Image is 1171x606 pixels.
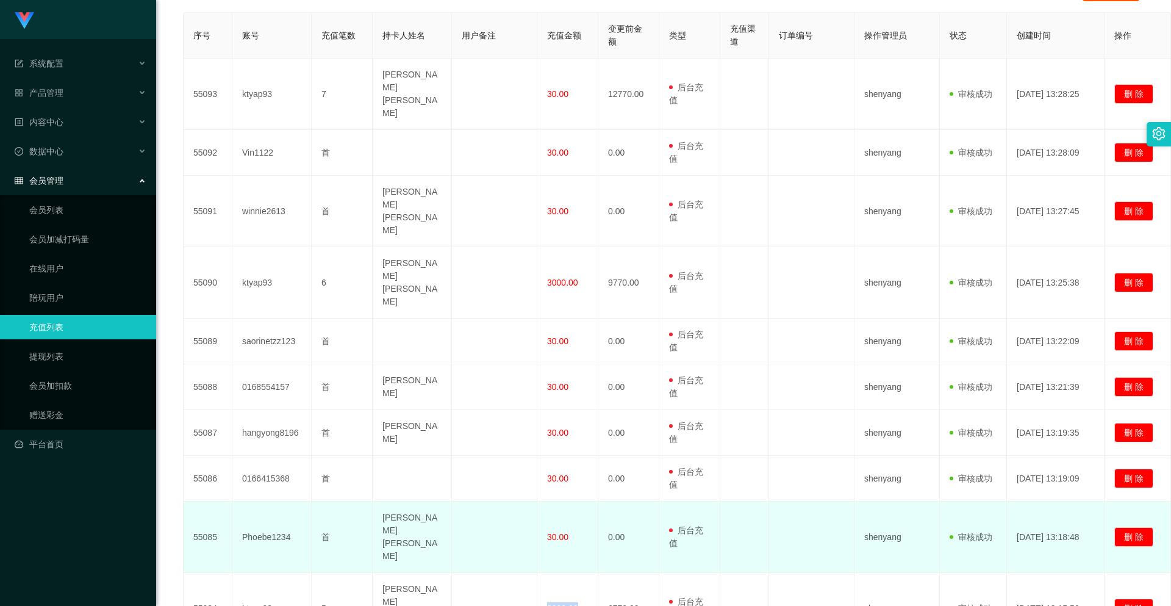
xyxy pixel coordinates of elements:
button: 删 除 [1114,273,1153,292]
img: logo.9652507e.png [15,12,34,29]
td: Vin1122 [232,130,312,176]
span: 状态 [950,31,967,40]
i: 图标: table [15,176,23,185]
span: 审核成功 [950,474,992,483]
a: 会员列表 [29,198,146,222]
td: shenyang [854,410,940,456]
td: [PERSON_NAME] [373,410,452,456]
span: 类型 [669,31,686,40]
span: 后台充值 [669,525,703,548]
span: 30.00 [547,148,568,157]
td: 0.00 [598,130,659,176]
td: 55088 [184,364,232,410]
button: 删 除 [1114,84,1153,104]
td: 首 [312,456,373,502]
a: 会员加减打码量 [29,227,146,251]
span: 变更前金额 [608,24,642,46]
span: 审核成功 [950,336,992,346]
span: 后台充值 [669,271,703,294]
td: 0.00 [598,319,659,364]
td: [PERSON_NAME] [373,364,452,410]
span: 操作管理员 [864,31,907,40]
td: [PERSON_NAME] [PERSON_NAME] [373,502,452,573]
span: 3000.00 [547,278,578,287]
span: 审核成功 [950,278,992,287]
td: 首 [312,130,373,176]
a: 陪玩用户 [29,286,146,310]
td: hangyong8196 [232,410,312,456]
span: 30.00 [547,89,568,99]
span: 持卡人姓名 [382,31,425,40]
span: 系统配置 [15,59,63,68]
span: 审核成功 [950,89,992,99]
td: 0166415368 [232,456,312,502]
td: 7 [312,59,373,130]
td: shenyang [854,502,940,573]
i: 图标: setting [1152,127,1166,140]
a: 会员加扣款 [29,373,146,398]
span: 30.00 [547,336,568,346]
span: 充值笔数 [321,31,356,40]
span: 创建时间 [1017,31,1051,40]
td: 0.00 [598,456,659,502]
td: Phoebe1234 [232,502,312,573]
span: 30.00 [547,382,568,392]
span: 30.00 [547,474,568,483]
span: 产品管理 [15,88,63,98]
span: 账号 [242,31,259,40]
td: 首 [312,502,373,573]
td: 0.00 [598,502,659,573]
span: 后台充值 [669,467,703,489]
span: 30.00 [547,206,568,216]
td: 55086 [184,456,232,502]
button: 删 除 [1114,423,1153,442]
a: 在线用户 [29,256,146,281]
span: 数据中心 [15,146,63,156]
td: shenyang [854,319,940,364]
span: 序号 [193,31,210,40]
a: 赠送彩金 [29,403,146,427]
td: 55092 [184,130,232,176]
button: 删 除 [1114,377,1153,397]
td: 0.00 [598,176,659,247]
td: [DATE] 13:19:09 [1007,456,1105,502]
i: 图标: check-circle-o [15,147,23,156]
button: 删 除 [1114,469,1153,488]
span: 会员管理 [15,176,63,186]
td: 首 [312,319,373,364]
td: [DATE] 13:19:35 [1007,410,1105,456]
td: 12770.00 [598,59,659,130]
td: 0.00 [598,410,659,456]
i: 图标: profile [15,118,23,126]
td: 55085 [184,502,232,573]
span: 审核成功 [950,428,992,438]
td: [DATE] 13:28:09 [1007,130,1105,176]
td: shenyang [854,130,940,176]
td: 55093 [184,59,232,130]
td: 55091 [184,176,232,247]
span: 订单编号 [779,31,813,40]
span: 后台充值 [669,330,703,352]
td: ktyap93 [232,59,312,130]
td: 0168554157 [232,364,312,410]
a: 提现列表 [29,344,146,369]
td: 55090 [184,247,232,319]
button: 删 除 [1114,201,1153,221]
td: 9770.00 [598,247,659,319]
span: 后台充值 [669,375,703,398]
span: 内容中心 [15,117,63,127]
a: 充值列表 [29,315,146,339]
td: shenyang [854,176,940,247]
span: 审核成功 [950,206,992,216]
td: [PERSON_NAME] [PERSON_NAME] [373,59,452,130]
span: 充值金额 [547,31,581,40]
td: shenyang [854,59,940,130]
td: [PERSON_NAME] [PERSON_NAME] [373,176,452,247]
td: 55089 [184,319,232,364]
td: saorinetzz123 [232,319,312,364]
td: [DATE] 13:18:48 [1007,502,1105,573]
span: 充值渠道 [730,24,756,46]
td: 首 [312,410,373,456]
i: 图标: appstore-o [15,88,23,97]
td: [DATE] 13:25:38 [1007,247,1105,319]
